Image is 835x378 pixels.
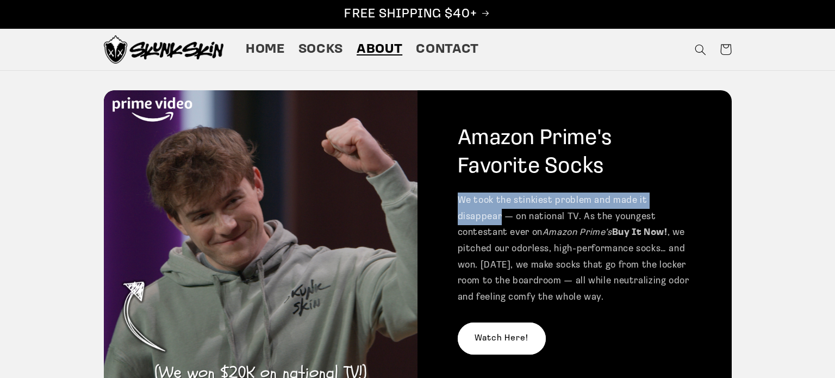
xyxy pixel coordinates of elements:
[458,323,546,355] a: Watch Here!
[239,34,291,65] a: Home
[612,228,668,237] strong: Buy It Now!
[543,228,612,237] em: Amazon Prime’s
[357,41,402,58] span: About
[688,37,713,62] summary: Search
[246,41,285,58] span: Home
[458,193,692,305] p: We took the stinkiest problem and made it disappear — on national TV. As the youngest contestant ...
[458,125,692,181] h2: Amazon Prime's Favorite Socks
[409,34,486,65] a: Contact
[104,35,223,64] img: Skunk Skin Anti-Odor Socks.
[11,6,824,23] p: FREE SHIPPING $40+
[416,41,478,58] span: Contact
[350,34,409,65] a: About
[298,41,343,58] span: Socks
[291,34,350,65] a: Socks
